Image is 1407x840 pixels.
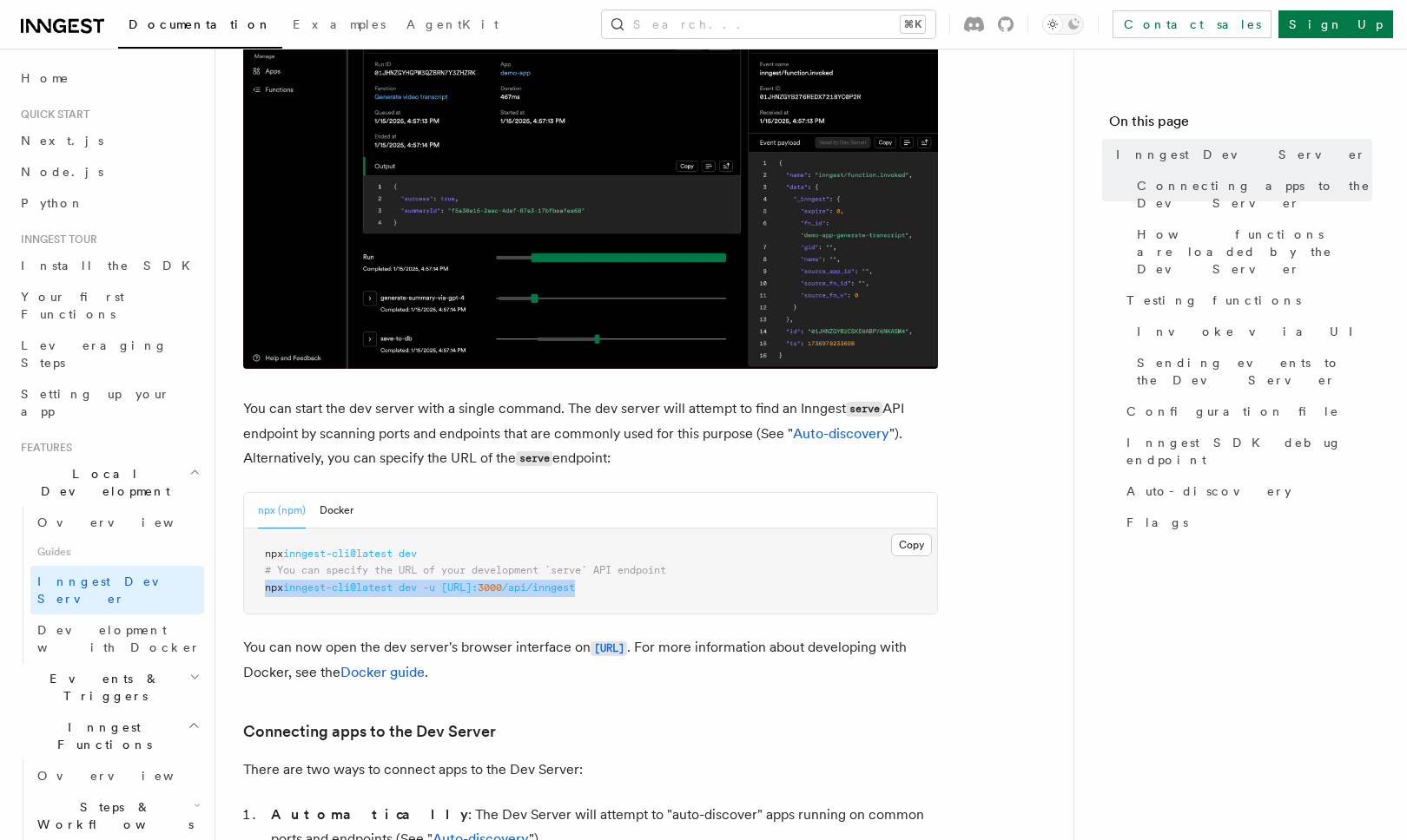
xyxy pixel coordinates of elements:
[891,534,932,556] button: Copy
[14,663,204,712] button: Events & Triggers
[1120,427,1372,476] a: Inngest SDK debug endpoint
[14,670,189,705] span: Events & Triggers
[243,719,496,744] a: Connecting apps to the Dev Server
[265,564,666,576] span: # You can specify the URL of your development `serve` API endpoint
[21,338,168,370] span: Leveraging Steps
[283,581,393,594] span: inngest-cli@latest
[1137,177,1372,212] span: Connecting apps to the Dev Server
[441,581,478,594] span: [URL]:
[423,581,435,594] span: -u
[846,402,882,417] code: serve
[30,507,204,538] a: Overview
[1120,476,1372,507] a: Auto-discovery
[399,548,417,560] span: dev
[265,548,283,560] span: npx
[265,581,283,594] span: npx
[602,10,935,38] button: Search...⌘K
[243,397,938,471] p: You can start the dev server with a single command. The dev server will attempt to find an Innges...
[1278,10,1393,38] a: Sign Up
[396,5,509,47] a: AgentKit
[1130,170,1372,219] a: Connecting apps to the Dev Server
[30,798,194,833] span: Steps & Workflows
[293,17,386,31] span: Examples
[14,465,189,500] span: Local Development
[271,806,468,823] strong: Automatically
[901,16,925,33] kbd: ⌘K
[478,581,502,594] span: 3000
[21,69,69,87] span: Home
[30,760,204,791] a: Overview
[283,548,393,560] span: inngest-cli@latest
[21,387,170,418] span: Setting up your app
[14,719,188,753] span: Inngest Functions
[1126,514,1188,531] span: Flags
[1130,219,1372,285] a: How functions are loaded by the Dev Server
[1126,403,1339,420] span: Configuration file
[1137,354,1372,389] span: Sending events to the Dev Server
[30,566,204,614] a: Inngest Dev Server
[21,196,84,210] span: Python
[14,378,204,427] a: Setting up your app
[1126,482,1291,500] span: Auto-discovery
[406,17,499,31] span: AgentKit
[1042,14,1084,35] button: Toggle dark mode
[1109,111,1372,139] h4: On this page
[793,425,889,442] a: Auto-discovery
[502,581,575,594] span: /api/inngest
[14,156,204,187] a: Node.js
[1130,347,1372,396] a: Sending events to the Dev Server
[14,62,204,94] a: Home
[1137,226,1372,278] span: How functions are loaded by the Dev Server
[14,507,204,663] div: Local Development
[1109,139,1372,170] a: Inngest Dev Server
[1113,10,1272,38] a: Contact sales
[21,259,201,272] span: Install the SDK
[14,458,204,507] button: Local Development
[118,5,282,49] a: Documentation
[258,493,306,528] button: npx (npm)
[14,441,72,455] span: Features
[21,165,103,179] span: Node.js
[320,493,353,528] button: Docker
[14,250,204,281] a: Install the SDK
[1116,146,1366,163] span: Inngest Dev Server
[1120,507,1372,538] a: Flags
[591,639,627,655] a: [URL]
[243,635,938,685] p: You can now open the dev server's browser interface on . For more information about developing wi...
[37,515,216,529] span: Overview
[37,769,216,783] span: Overview
[30,791,204,840] button: Steps & Workflows
[129,17,272,31] span: Documentation
[14,233,97,246] span: Inngest tour
[1126,434,1372,469] span: Inngest SDK debug endpoint
[1120,396,1372,427] a: Configuration file
[30,538,204,566] span: Guides
[1126,292,1301,309] span: Testing functions
[1137,323,1368,340] span: Invoke via UI
[1130,316,1372,347] a: Invoke via UI
[516,451,552,466] code: serve
[14,712,204,760] button: Inngest Functions
[14,281,204,330] a: Your first Functions
[21,134,103,148] span: Next.js
[591,641,627,656] code: [URL]
[14,187,204,219] a: Python
[14,330,204,378] a: Leveraging Steps
[21,290,124,321] span: Your first Functions
[14,125,204,156] a: Next.js
[282,5,396,47] a: Examples
[399,581,417,594] span: dev
[37,623,201,654] span: Development with Docker
[14,108,89,121] span: Quick start
[243,758,938,782] p: There are two ways to connect apps to the Dev Server:
[340,664,425,680] a: Docker guide
[1120,285,1372,316] a: Testing functions
[37,574,186,606] span: Inngest Dev Server
[30,614,204,663] a: Development with Docker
